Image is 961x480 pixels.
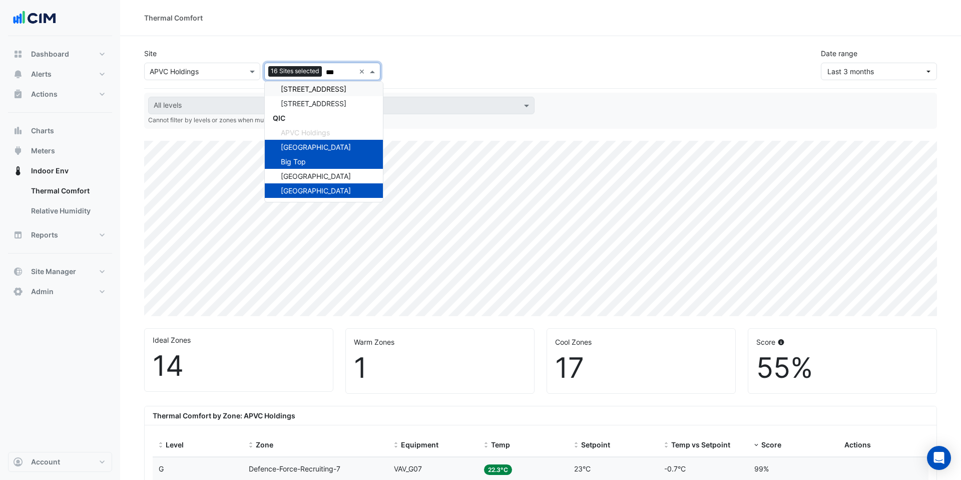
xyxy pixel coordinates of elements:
span: [GEOGRAPHIC_DATA] [281,172,351,180]
span: Equipment [401,440,438,449]
small: Cannot filter by levels or zones when multiple sites are selected. [148,116,330,124]
span: Score [761,440,781,449]
span: -0.7°C [664,464,686,473]
button: Site Manager [8,262,112,282]
button: Last 3 months [821,63,937,80]
span: Site Manager [31,267,76,277]
span: [STREET_ADDRESS] [281,99,346,108]
button: Dashboard [8,44,112,64]
span: [STREET_ADDRESS] [281,85,346,93]
span: 22.3°C [484,464,512,475]
span: Clear [359,66,367,77]
app-icon: Actions [13,89,23,99]
span: Eastland [281,201,309,209]
span: Big Top [281,157,306,166]
span: Temp vs Setpoint [671,440,730,449]
span: [GEOGRAPHIC_DATA] [281,143,351,151]
div: Thermal Comfort [144,13,203,23]
app-icon: Site Manager [13,267,23,277]
span: Meters [31,146,55,156]
div: Ideal Zones [153,335,325,345]
button: Charts [8,121,112,141]
span: Alerts [31,69,52,79]
img: Company Logo [12,8,57,28]
label: Date range [821,48,857,59]
span: [GEOGRAPHIC_DATA] [281,186,351,195]
ng-dropdown-panel: Options list [264,81,383,202]
app-icon: Admin [13,287,23,297]
span: Dashboard [31,49,69,59]
label: Site [144,48,157,59]
button: Account [8,452,112,472]
span: 16 Sites selected [268,66,322,76]
div: Open Intercom Messenger [927,446,951,470]
span: 01 May 25 - 31 Jul 25 [827,67,874,76]
span: Actions [844,440,871,449]
span: Actions [31,89,58,99]
button: Admin [8,282,112,302]
div: Warm Zones [354,337,526,347]
app-icon: Reports [13,230,23,240]
app-icon: Meters [13,146,23,156]
button: Meters [8,141,112,161]
span: Level [166,440,184,449]
app-icon: Charts [13,126,23,136]
span: VAV_G07 [394,464,422,473]
span: Charts [31,126,54,136]
div: All levels [152,100,182,113]
span: Indoor Env [31,166,69,176]
span: G [159,464,164,473]
span: APVC Holdings [281,128,330,137]
div: 55% [756,351,928,385]
button: Alerts [8,64,112,84]
div: Indoor Env [8,181,112,225]
span: QIC [273,114,285,122]
button: Reports [8,225,112,245]
span: Admin [31,287,54,297]
div: Cool Zones [555,337,727,347]
span: Temp [491,440,510,449]
div: 1 [354,351,526,385]
div: 14 [153,349,325,383]
app-icon: Alerts [13,69,23,79]
span: Setpoint [581,440,610,449]
button: Indoor Env [8,161,112,181]
app-icon: Dashboard [13,49,23,59]
b: Thermal Comfort by Zone [153,411,295,420]
span: 23°C [574,464,591,473]
app-icon: Indoor Env [13,166,23,176]
a: Thermal Comfort [23,181,112,201]
div: Score [756,337,928,347]
span: 99% [754,464,769,473]
span: Defence-Force-Recruiting-7 [249,464,340,473]
div: 17 [555,351,727,385]
span: Account [31,457,60,467]
span: : APVC Holdings [240,411,295,420]
button: Actions [8,84,112,104]
span: Zone [256,440,273,449]
a: Relative Humidity [23,201,112,221]
span: Reports [31,230,58,240]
